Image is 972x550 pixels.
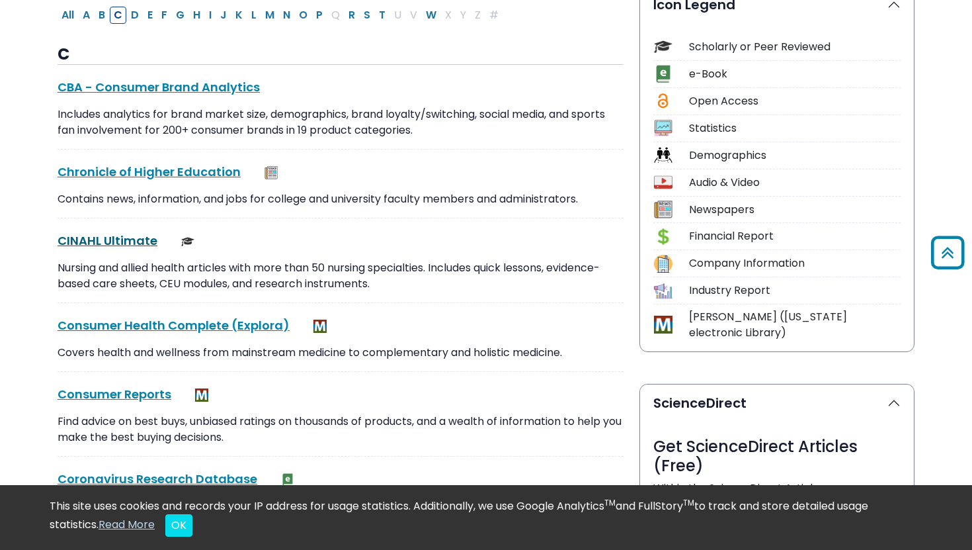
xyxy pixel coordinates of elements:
img: Icon Statistics [654,119,672,137]
div: Statistics [689,120,901,136]
a: Consumer Reports [58,386,171,402]
button: Filter Results E [143,7,157,24]
p: Covers health and wellness from mainstream medicine to complementary and holistic medicine. [58,345,624,361]
div: Company Information [689,255,901,271]
p: Within the ScienceDirect Article: [653,481,901,496]
a: CINAHL Ultimate [58,232,157,249]
img: Icon Newspapers [654,201,672,218]
img: Icon Scholarly or Peer Reviewed [654,38,672,56]
button: Close [165,514,192,537]
img: MeL (Michigan electronic Library) [313,320,327,333]
button: All [58,7,78,24]
button: Filter Results G [172,7,188,24]
p: Nursing and allied health articles with more than 50 nursing specialties. Includes quick lessons,... [58,260,624,292]
img: Icon Audio & Video [654,173,672,191]
img: Scholarly or Peer Reviewed [181,235,194,248]
button: Filter Results K [231,7,247,24]
img: Newspapers [264,166,278,179]
a: Coronavirus Research Database [58,471,257,487]
button: Filter Results I [205,7,216,24]
img: Icon Industry Report [654,282,672,300]
button: Filter Results D [127,7,143,24]
div: Open Access [689,93,901,109]
div: Financial Report [689,228,901,244]
div: e-Book [689,66,901,82]
img: Icon e-Book [654,65,672,83]
a: Consumer Health Complete (Explora) [58,317,290,334]
button: Filter Results M [261,7,278,24]
a: CBA - Consumer Brand Analytics [58,79,260,95]
div: Industry Report [689,283,901,298]
img: Icon Financial Report [654,228,672,246]
button: Filter Results B [95,7,109,24]
img: MeL (Michigan electronic Library) [195,389,208,402]
button: Filter Results J [216,7,231,24]
button: ScienceDirect [640,385,914,422]
div: Demographics [689,148,901,163]
img: Icon MeL (Michigan electronic Library) [654,316,672,334]
sup: TM [604,497,616,508]
button: Filter Results T [375,7,389,24]
img: Icon Company Information [654,255,672,273]
button: Filter Results A [79,7,94,24]
p: Find advice on best buys, unbiased ratings on thousands of products, and a wealth of information ... [58,414,624,445]
img: e-Book [281,473,294,486]
button: Filter Results N [279,7,294,24]
h3: C [58,45,624,65]
button: Filter Results L [247,7,261,24]
div: Audio & Video [689,175,901,191]
div: [PERSON_NAME] ([US_STATE] electronic Library) [689,309,901,341]
a: Back to Top [926,242,969,263]
div: Scholarly or Peer Reviewed [689,39,901,55]
div: Alpha-list to filter by first letter of database name [58,7,504,22]
h3: Get ScienceDirect Articles (Free) [653,437,901,476]
a: Chronicle of Higher Education [58,163,241,180]
p: Contains news, information, and jobs for college and university faculty members and administrators. [58,191,624,207]
button: Filter Results H [189,7,204,24]
button: Filter Results W [422,7,440,24]
button: Filter Results S [360,7,374,24]
div: This site uses cookies and records your IP address for usage statistics. Additionally, we use Goo... [50,498,922,537]
button: Filter Results R [344,7,359,24]
button: Filter Results P [312,7,327,24]
img: Icon Demographics [654,146,672,164]
p: Includes analytics for brand market size, demographics, brand loyalty/switching, social media, an... [58,107,624,138]
img: Icon Open Access [655,92,671,110]
div: Newspapers [689,202,901,218]
sup: TM [683,497,694,508]
button: Filter Results C [110,7,126,24]
button: Filter Results O [295,7,311,24]
a: Read More [99,517,155,532]
button: Filter Results F [157,7,171,24]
